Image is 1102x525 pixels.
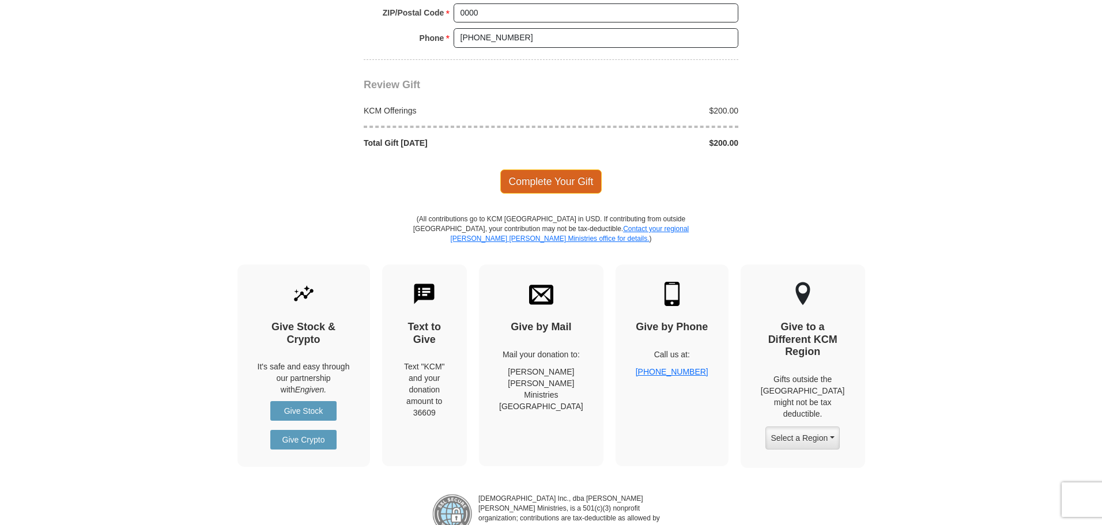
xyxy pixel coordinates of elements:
[413,214,689,265] p: (All contributions go to KCM [GEOGRAPHIC_DATA] in USD. If contributing from outside [GEOGRAPHIC_D...
[636,349,708,360] p: Call us at:
[420,30,444,46] strong: Phone
[660,282,684,306] img: mobile.svg
[270,430,337,450] a: Give Crypto
[499,321,583,334] h4: Give by Mail
[412,282,436,306] img: text-to-give.svg
[383,5,444,21] strong: ZIP/Postal Code
[258,361,350,395] p: It's safe and easy through our partnership with
[551,105,745,116] div: $200.00
[500,169,602,194] span: Complete Your Gift
[795,282,811,306] img: other-region
[761,321,845,358] h4: Give to a Different KCM Region
[402,321,447,346] h4: Text to Give
[499,349,583,360] p: Mail your donation to:
[765,426,839,450] button: Select a Region
[636,321,708,334] h4: Give by Phone
[358,105,552,116] div: KCM Offerings
[358,137,552,149] div: Total Gift [DATE]
[636,367,708,376] a: [PHONE_NUMBER]
[295,385,326,394] i: Engiven.
[499,366,583,412] p: [PERSON_NAME] [PERSON_NAME] Ministries [GEOGRAPHIC_DATA]
[761,373,845,420] p: Gifts outside the [GEOGRAPHIC_DATA] might not be tax deductible.
[402,361,447,418] div: Text "KCM" and your donation amount to 36609
[292,282,316,306] img: give-by-stock.svg
[364,79,420,90] span: Review Gift
[258,321,350,346] h4: Give Stock & Crypto
[529,282,553,306] img: envelope.svg
[551,137,745,149] div: $200.00
[270,401,337,421] a: Give Stock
